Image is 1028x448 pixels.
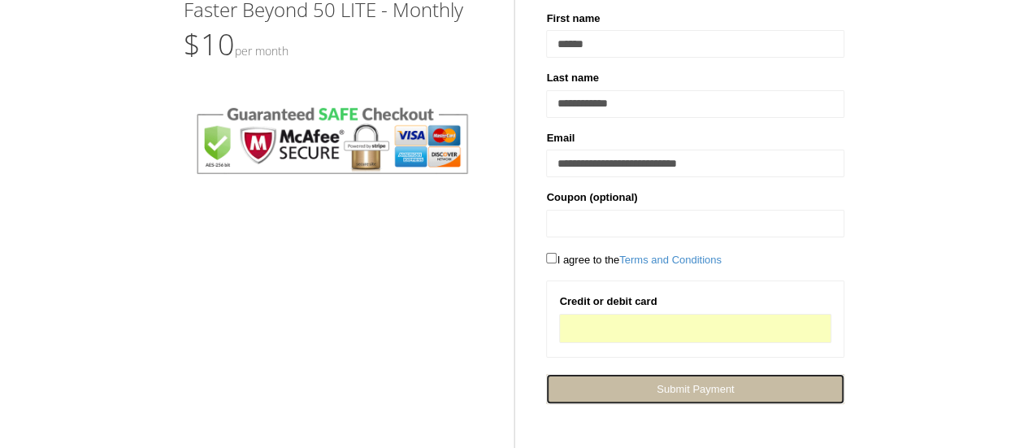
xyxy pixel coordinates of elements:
label: Credit or debit card [559,294,657,310]
span: I agree to the [546,254,721,266]
span: Submit Payment [657,383,734,395]
a: Terms and Conditions [619,254,722,266]
small: Per Month [235,43,288,59]
a: Submit Payment [546,374,844,404]
label: Email [546,130,575,146]
label: First name [546,11,600,27]
label: Last name [546,70,598,86]
label: Coupon (optional) [546,189,637,206]
span: $10 [184,24,288,64]
iframe: Secure card payment input frame [570,322,821,336]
